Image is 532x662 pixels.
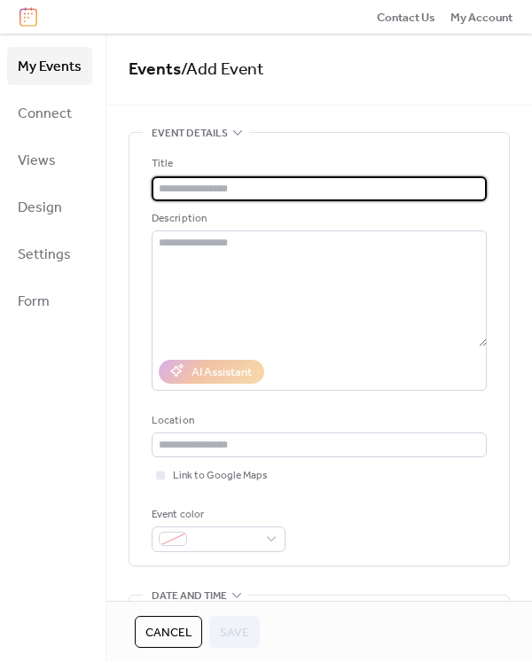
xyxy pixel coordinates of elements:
[18,194,62,222] span: Design
[18,53,82,81] span: My Events
[152,412,483,430] div: Location
[18,100,72,128] span: Connect
[7,188,92,226] a: Design
[129,53,181,86] a: Events
[152,125,228,143] span: Event details
[152,210,483,228] div: Description
[377,8,435,26] a: Contact Us
[7,235,92,273] a: Settings
[7,94,92,132] a: Connect
[18,147,56,175] span: Views
[18,241,71,269] span: Settings
[152,587,227,604] span: Date and time
[7,141,92,179] a: Views
[152,506,282,524] div: Event color
[145,624,192,642] span: Cancel
[20,7,37,27] img: logo
[450,8,512,26] a: My Account
[173,467,268,485] span: Link to Google Maps
[152,155,483,173] div: Title
[7,47,92,85] a: My Events
[450,9,512,27] span: My Account
[7,282,92,320] a: Form
[181,53,264,86] span: / Add Event
[18,288,50,315] span: Form
[135,616,202,648] button: Cancel
[377,9,435,27] span: Contact Us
